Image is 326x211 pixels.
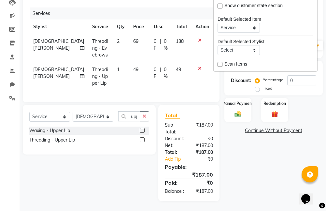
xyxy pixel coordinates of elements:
label: Manual Payment [222,101,253,106]
div: Default Selected Item [218,16,313,23]
label: Redemption [263,101,286,106]
span: 69 [133,38,138,44]
label: Percentage [262,77,283,83]
div: Paid: [160,179,189,187]
span: 0 F [154,38,157,52]
span: 0 % [164,38,168,52]
span: Show customer state section [224,2,283,10]
div: ₹187.00 [189,149,218,156]
div: Discount: [231,77,251,84]
img: _cash.svg [233,110,243,118]
span: 2 [117,38,120,44]
div: Discount: [160,135,189,142]
div: Services [30,7,218,19]
div: ₹187.00 [189,188,218,195]
span: Threading - Eyebrows [92,38,108,58]
div: ₹187.00 [189,142,218,149]
span: | [160,66,161,80]
span: 49 [176,67,181,72]
th: Service [88,19,113,34]
th: Disc [150,19,172,34]
iframe: chat widget [299,185,319,205]
span: [DEMOGRAPHIC_DATA][PERSON_NAME] [33,38,84,51]
div: ₹0 [189,135,218,142]
div: ₹187.00 [160,171,218,179]
span: 49 [133,67,138,72]
div: Sub Total: [160,122,189,135]
a: Add Tip [160,156,194,163]
th: Action [191,19,213,34]
span: Scan Items [224,61,247,69]
div: ₹0 [194,156,218,163]
div: ₹187.00 [189,122,218,135]
div: ₹0 [189,179,218,187]
input: Search or Scan [118,111,140,121]
span: Total [165,112,180,119]
div: Total: [160,149,189,156]
span: 138 [176,38,184,44]
div: Net: [160,142,189,149]
span: Threading - Upper Lip [92,67,108,86]
th: Price [129,19,150,34]
span: [DEMOGRAPHIC_DATA][PERSON_NAME] [33,67,84,79]
th: Total [172,19,191,34]
a: Continue Without Payment [226,127,321,134]
label: Fixed [262,85,272,91]
span: | [160,38,161,52]
span: 0 % [164,66,168,80]
div: Waxing - Upper Lip [29,127,70,134]
div: Threading - Upper Lip [29,137,75,143]
span: 1 [117,67,120,72]
div: Default Selected Stylist [218,38,313,45]
th: Qty [113,19,129,34]
span: 0 F [154,66,157,80]
img: _gift.svg [269,110,280,118]
div: Balance : [160,188,189,195]
div: Payable: [160,163,218,171]
th: Stylist [29,19,88,34]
